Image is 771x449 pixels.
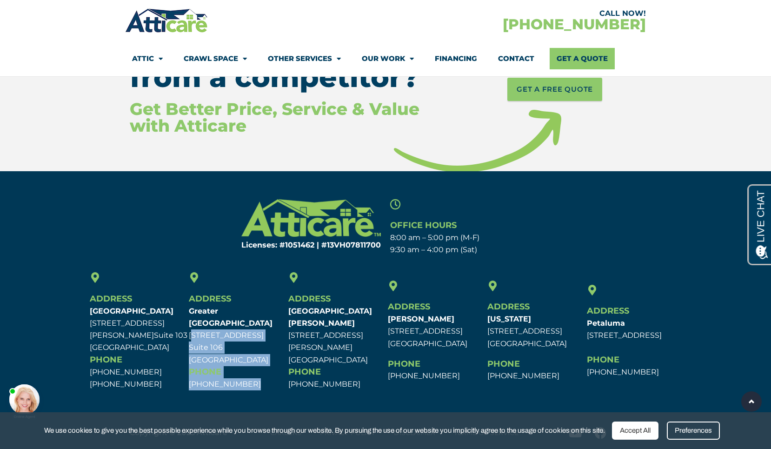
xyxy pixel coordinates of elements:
a: Our Work [362,48,414,69]
h6: Licenses: #1051462 | #13VH078117​00 [214,241,381,249]
p: [STREET_ADDRESS] Suite 106 [GEOGRAPHIC_DATA] [189,305,284,366]
p: 8:00 am – 5:00 pm (M-F) 9:30 am – 4:00 pm (Sat) [390,232,557,256]
p: [STREET_ADDRESS][PERSON_NAME] [GEOGRAPHIC_DATA] [288,305,383,366]
b: [PERSON_NAME] [388,315,454,323]
a: GET A FREE QUOTE [507,78,602,101]
span: Address [288,294,331,304]
a: Get A Quote [550,48,615,69]
b: [GEOGRAPHIC_DATA] [90,307,173,315]
p: [STREET_ADDRESS] [587,317,682,342]
nav: Menu [132,48,639,69]
span: Phone [587,355,619,365]
span: Phone [487,359,520,369]
span: Phone [189,367,221,377]
span: Address [388,302,430,312]
div: CALL NOW! [385,10,646,17]
span: Address [587,306,629,316]
span: Office Hours [390,220,457,230]
a: Attic [132,48,163,69]
b: [GEOGRAPHIC_DATA][PERSON_NAME] [288,307,372,328]
p: [STREET_ADDRESS][PERSON_NAME] [GEOGRAPHIC_DATA] [90,305,185,354]
div: Preferences [667,422,720,440]
p: [STREET_ADDRESS] [GEOGRAPHIC_DATA] [487,313,582,350]
a: Crawl Space [184,48,247,69]
span: Opens a chat window [23,7,75,19]
div: Accept All [612,422,658,440]
span: We use cookies to give you the best possible experience while you browse through our website. By ... [44,425,605,436]
span: Address [90,294,132,304]
iframe: Chat Invitation [5,351,153,421]
span: Suite 103 [154,331,187,340]
a: Financing [435,48,477,69]
span: Address [189,294,231,304]
span: Phone [388,359,420,369]
span: Phone [288,367,321,377]
p: [STREET_ADDRESS] [GEOGRAPHIC_DATA] [388,313,483,350]
b: Greater [GEOGRAPHIC_DATA] [189,307,273,328]
h3: Get Better Price, Service & Value with Atticare [130,101,459,134]
b: Petaluma [587,319,625,328]
a: Other Services [268,48,341,69]
span: Address [487,302,530,312]
b: [US_STATE] [487,315,531,323]
a: Contact [498,48,534,69]
span: GET A FREE QUOTE [517,82,593,96]
h3: Have a written quote from a competitor? [130,35,459,91]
